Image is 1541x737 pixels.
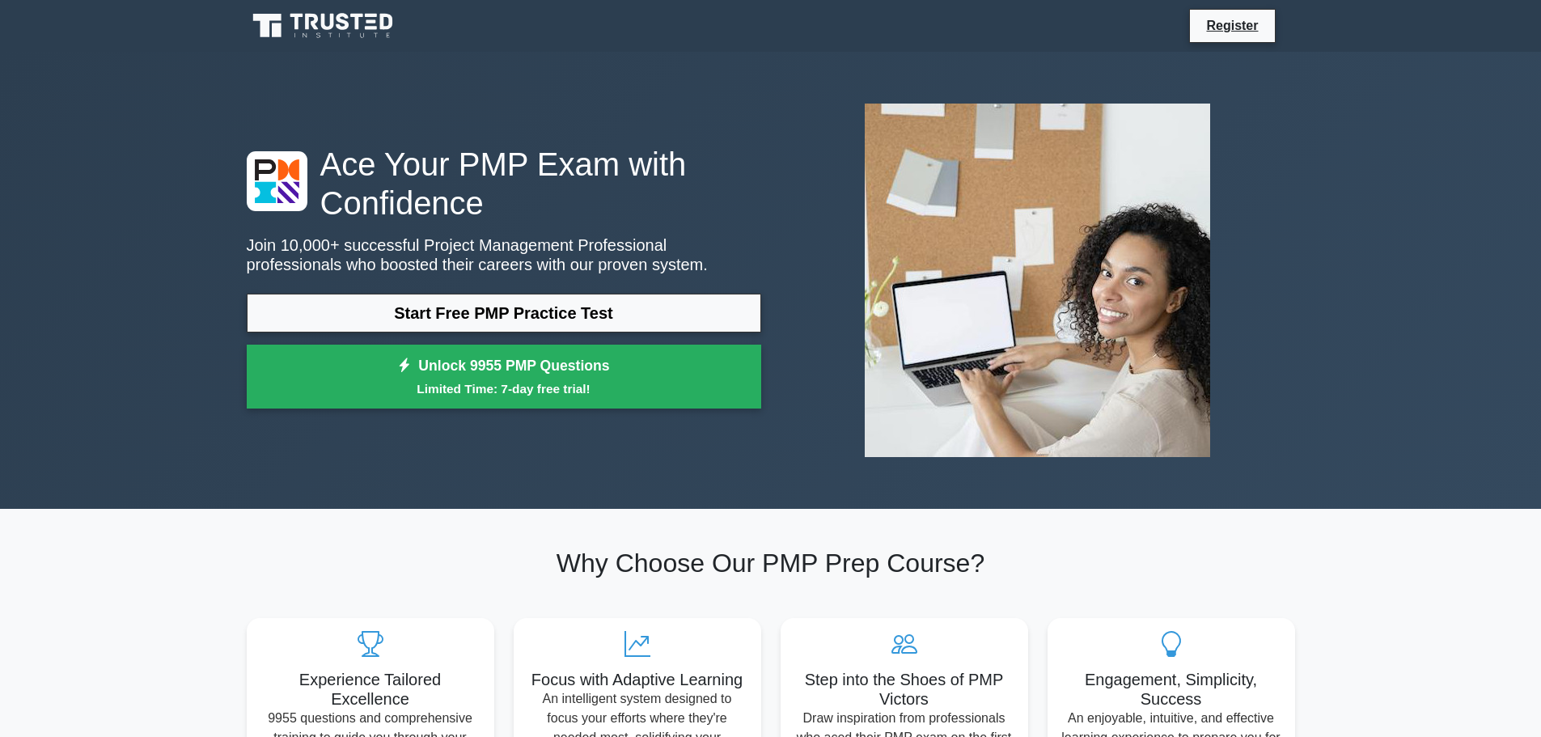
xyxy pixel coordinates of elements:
a: Start Free PMP Practice Test [247,294,761,332]
h1: Ace Your PMP Exam with Confidence [247,145,761,222]
h5: Experience Tailored Excellence [260,670,481,709]
p: Join 10,000+ successful Project Management Professional professionals who boosted their careers w... [247,235,761,274]
h5: Engagement, Simplicity, Success [1060,670,1282,709]
small: Limited Time: 7-day free trial! [267,379,741,398]
h2: Why Choose Our PMP Prep Course? [247,548,1295,578]
h5: Step into the Shoes of PMP Victors [794,670,1015,709]
a: Register [1196,15,1268,36]
h5: Focus with Adaptive Learning [527,670,748,689]
a: Unlock 9955 PMP QuestionsLimited Time: 7-day free trial! [247,345,761,409]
